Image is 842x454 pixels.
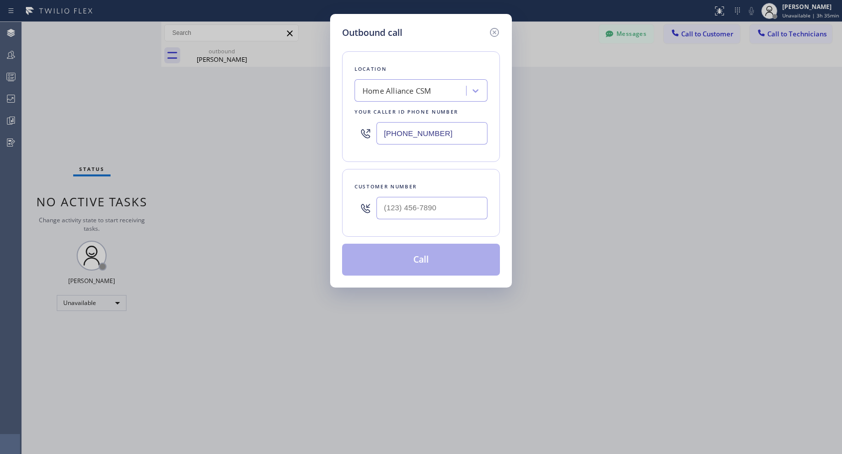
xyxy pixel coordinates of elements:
div: Your caller id phone number [355,107,487,117]
div: Location [355,64,487,74]
button: Call [342,244,500,276]
div: Home Alliance CSM [362,85,431,97]
input: (123) 456-7890 [376,122,487,145]
h5: Outbound call [342,26,402,39]
div: Customer number [355,181,487,192]
input: (123) 456-7890 [376,197,487,219]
